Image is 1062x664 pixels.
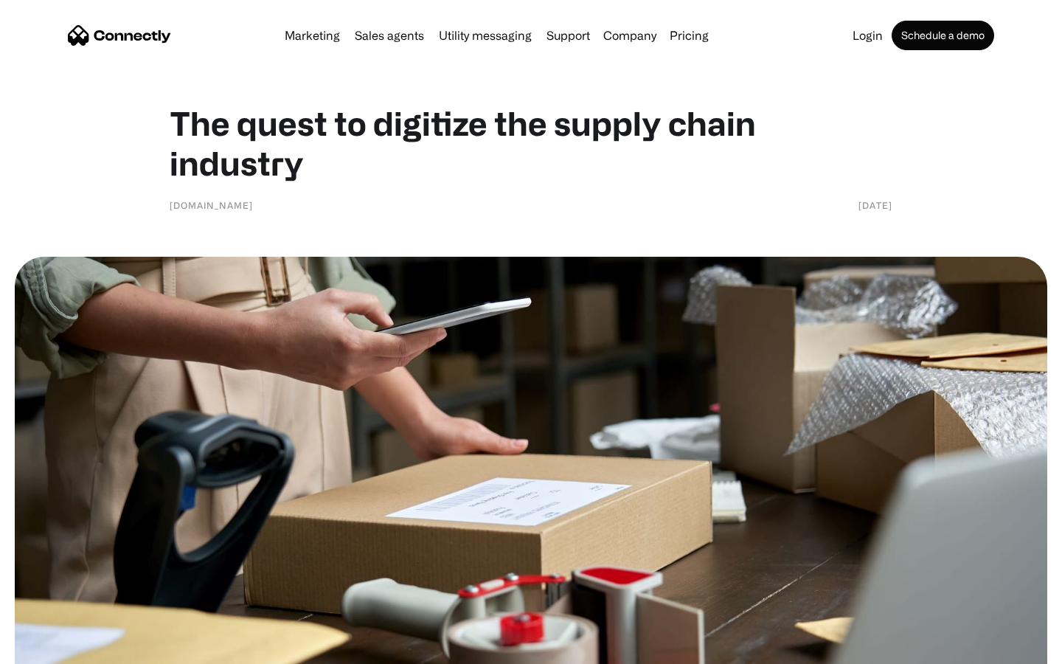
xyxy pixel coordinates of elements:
[603,25,656,46] div: Company
[29,638,88,659] ul: Language list
[279,30,346,41] a: Marketing
[892,21,994,50] a: Schedule a demo
[433,30,538,41] a: Utility messaging
[349,30,430,41] a: Sales agents
[15,638,88,659] aside: Language selected: English
[170,103,892,183] h1: The quest to digitize the supply chain industry
[664,30,715,41] a: Pricing
[170,198,253,212] div: [DOMAIN_NAME]
[541,30,596,41] a: Support
[858,198,892,212] div: [DATE]
[847,30,889,41] a: Login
